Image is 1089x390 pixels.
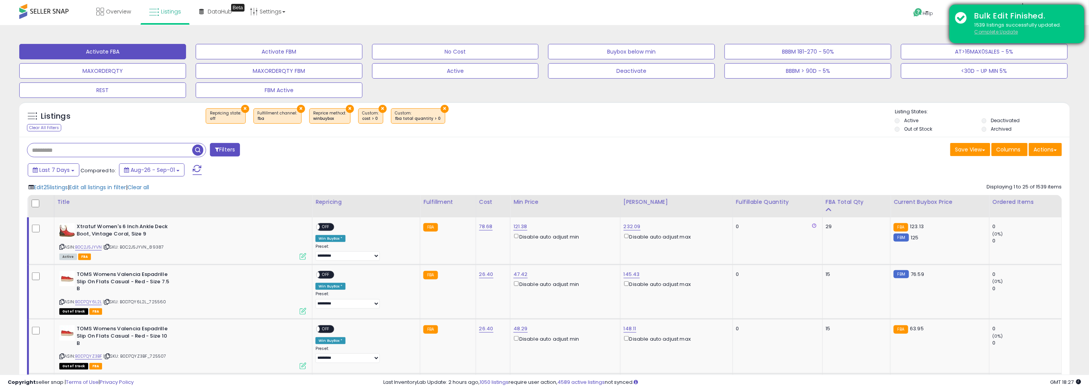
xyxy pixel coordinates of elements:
span: Clear all [128,183,149,191]
span: All listings that are currently out of stock and unavailable for purchase on Amazon [59,363,88,370]
div: 0 [993,237,1062,244]
button: Buybox below min [548,44,715,59]
button: MAXORDERQTY FBM [196,63,362,79]
div: Displaying 1 to 25 of 1539 items [987,183,1062,191]
a: Privacy Policy [100,378,134,386]
a: 26.40 [479,271,493,278]
img: 411awmJQ7XL._SL40_.jpg [59,271,75,286]
button: Actions [1029,143,1062,156]
button: BBBM 181-270 - 50% [725,44,891,59]
span: OFF [320,272,332,278]
span: Custom: [362,110,379,122]
a: Help [908,2,948,25]
b: TOMS Womens Valencia Espadrille Slip On Flats Casual - Red - Size 10 B [77,325,170,349]
small: FBA [423,271,438,279]
span: OFF [320,326,332,333]
small: FBA [423,223,438,232]
small: (0%) [993,333,1003,339]
button: Active [372,63,539,79]
div: Win BuyBox * [315,283,346,290]
span: All listings currently available for purchase on Amazon [59,254,77,260]
span: | SKU: B0C2J5JYVN_89387 [103,244,164,250]
span: Aug-26 - Sep-01 [131,166,175,174]
div: 0 [993,223,1062,230]
span: | SKU: B0D7QY6L2L_725560 [103,299,166,305]
button: Filters [210,143,240,156]
button: AT>16MAX0SALES - 5% [901,44,1068,59]
a: 148.11 [624,325,636,333]
div: Disable auto adjust max [624,280,727,288]
label: Deactivated [991,117,1020,124]
a: B0D7QY6L2L [75,299,102,305]
div: Disable auto adjust min [513,232,614,240]
button: BBBM > 90D - 5% [725,63,891,79]
div: Preset: [315,244,414,261]
div: Fulfillable Quantity [736,198,819,206]
span: 63.95 [910,325,924,332]
button: REST [19,82,186,98]
div: Tooltip anchor [231,4,245,12]
button: × [297,105,305,113]
div: winbuybox [314,116,346,121]
label: Active [904,117,918,124]
strong: Copyright [8,378,36,386]
button: Activate FBM [196,44,362,59]
div: 0 [993,325,1062,332]
div: Disable auto adjust min [513,335,614,343]
p: Listing States: [895,108,1070,116]
span: FBA [89,308,102,315]
span: Custom: [395,110,441,122]
div: [PERSON_NAME] [624,198,730,206]
u: Complete Update [975,29,1018,35]
div: 0 [736,223,817,230]
span: OFF [320,224,332,230]
div: ASIN: [59,223,307,259]
span: Repricing state : [210,110,242,122]
div: 0 [993,340,1062,346]
i: Get Help [913,8,923,17]
div: Preset: [315,346,414,363]
span: Fulfillment channel : [258,110,297,122]
span: Last 7 Days [39,166,70,174]
button: Deactivate [548,63,715,79]
button: × [346,105,354,113]
span: 125 [911,234,919,241]
a: 26.40 [479,325,493,333]
div: FBA Total Qty [826,198,887,206]
div: ASIN: [59,271,307,314]
span: FBA [89,363,102,370]
span: Reprice method : [314,110,346,122]
div: | | [29,183,149,191]
span: Columns [997,146,1021,153]
img: 31H-lO1Yv4L._SL40_.jpg [59,223,75,239]
button: FBM Active [196,82,362,98]
small: FBM [894,234,909,242]
small: FBA [423,325,438,334]
span: 2025-09-9 18:27 GMT [1050,378,1081,386]
a: B0C2J5JYVN [75,244,102,250]
button: × [379,105,387,113]
small: FBA [894,223,908,232]
div: Win BuyBox * [315,337,346,344]
button: No Cost [372,44,539,59]
small: FBM [894,270,909,278]
a: Terms of Use [66,378,99,386]
b: TOMS Womens Valencia Espadrille Slip On Flats Casual - Red - Size 7.5 B [77,271,170,294]
button: Aug-26 - Sep-01 [119,163,185,177]
span: DataHub [208,8,232,15]
small: (0%) [993,278,1003,284]
div: Repricing [315,198,417,206]
a: 4589 active listings [557,378,605,386]
span: Listings [161,8,181,15]
button: Save View [950,143,990,156]
button: <30D - UP MIN 5% [901,63,1068,79]
small: FBA [894,325,908,334]
span: All listings that are currently out of stock and unavailable for purchase on Amazon [59,308,88,315]
div: Clear All Filters [27,124,61,131]
div: 15 [826,271,884,278]
button: MAXORDERQTY [19,63,186,79]
div: Current Buybox Price [894,198,986,206]
div: Title [57,198,309,206]
div: Win BuyBox * [315,235,346,242]
button: Columns [992,143,1028,156]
